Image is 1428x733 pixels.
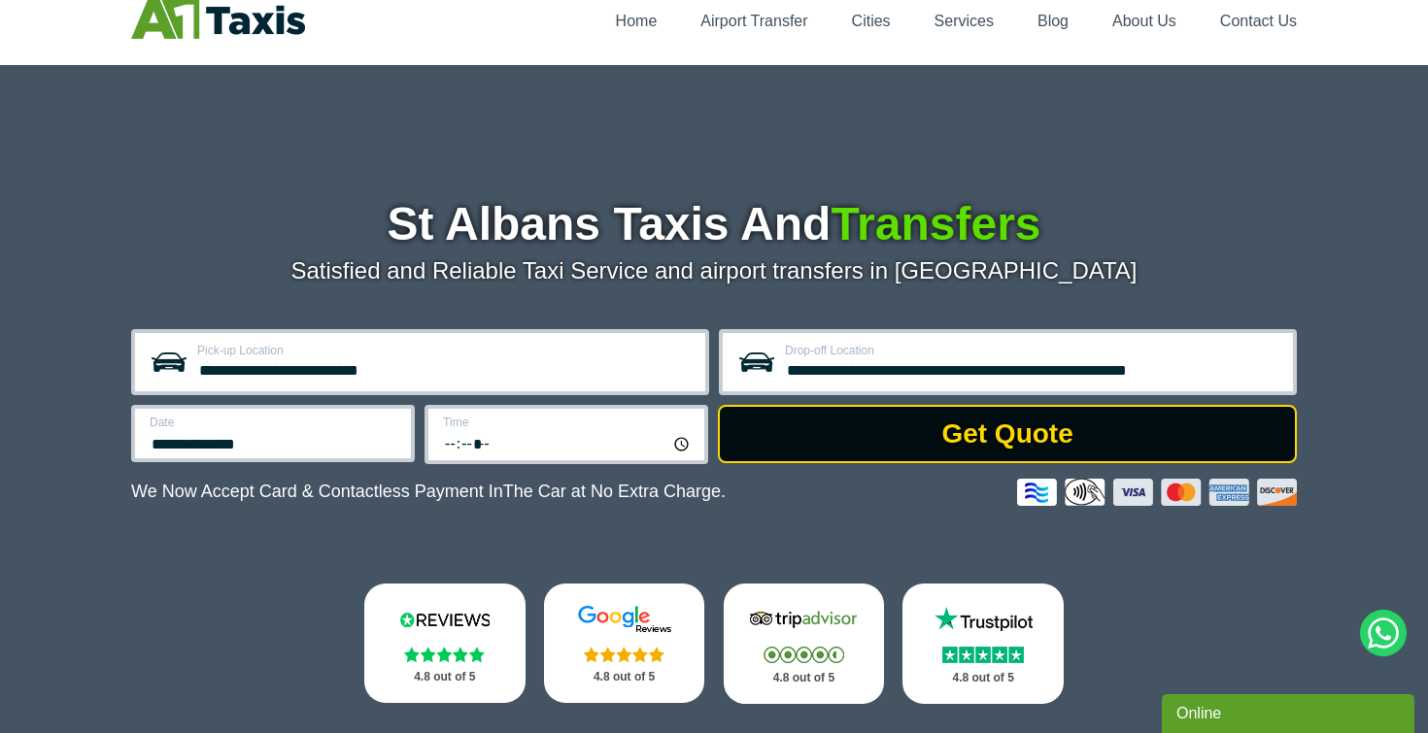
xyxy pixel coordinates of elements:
p: 4.8 out of 5 [565,665,684,689]
button: Get Quote [718,405,1297,463]
img: Stars [764,647,844,663]
img: Tripadvisor [745,605,862,634]
a: About Us [1112,13,1176,29]
a: Airport Transfer [700,13,807,29]
p: We Now Accept Card & Contactless Payment In [131,482,726,502]
a: Tripadvisor Stars 4.8 out of 5 [724,583,885,704]
img: Google [566,605,683,634]
p: 4.8 out of 5 [924,666,1042,690]
img: Stars [942,647,1024,663]
label: Time [443,416,693,428]
label: Drop-off Location [785,345,1281,356]
a: Reviews.io Stars 4.8 out of 5 [364,583,526,703]
img: Trustpilot [925,605,1041,634]
a: Trustpilot Stars 4.8 out of 5 [902,583,1064,704]
a: Services [935,13,994,29]
a: Google Stars 4.8 out of 5 [544,583,705,703]
p: 4.8 out of 5 [386,665,504,689]
img: Reviews.io [387,605,503,634]
a: Home [616,13,658,29]
p: 4.8 out of 5 [745,666,864,690]
img: Stars [584,647,664,662]
span: The Car at No Extra Charge. [503,482,726,501]
label: Pick-up Location [197,345,694,356]
a: Contact Us [1220,13,1297,29]
img: Stars [404,647,485,662]
img: Credit And Debit Cards [1017,479,1297,506]
h1: St Albans Taxis And [131,201,1297,248]
a: Blog [1037,13,1069,29]
p: Satisfied and Reliable Taxi Service and airport transfers in [GEOGRAPHIC_DATA] [131,257,1297,284]
a: Cities [852,13,891,29]
span: Transfers [831,198,1040,250]
iframe: chat widget [1162,690,1418,733]
label: Date [150,416,399,428]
